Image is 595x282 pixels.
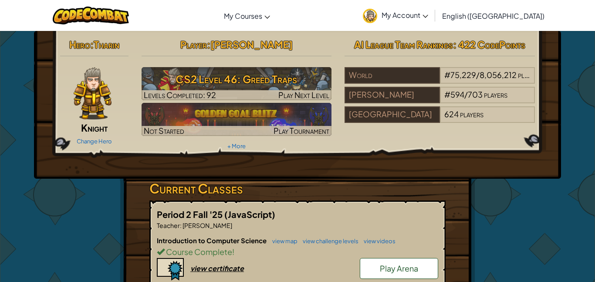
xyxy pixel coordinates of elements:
[180,38,207,51] span: Player
[220,4,274,27] a: My Courses
[180,221,182,229] span: :
[157,258,184,281] img: certificate-icon.png
[453,38,525,51] span: : 422 CodePoints
[224,11,262,20] span: My Courses
[450,89,464,99] span: 594
[142,67,332,100] a: Play Next Level
[460,109,483,119] span: players
[444,70,450,80] span: #
[345,87,439,103] div: [PERSON_NAME]
[298,238,358,245] a: view challenge levels
[210,38,293,51] span: [PERSON_NAME]
[144,90,216,100] span: Levels Completed: 92
[345,67,439,84] div: World
[157,221,180,229] span: Teacher
[227,143,246,149] a: + More
[274,126,329,136] span: Play Tournament
[438,4,549,27] a: English ([GEOGRAPHIC_DATA])
[149,179,446,198] h3: Current Classes
[142,67,332,100] img: CS2 Level 46: Greed Traps
[144,126,184,136] span: Not Started
[464,89,468,99] span: /
[224,209,275,220] span: (JavaScript)
[484,89,507,99] span: players
[363,9,377,23] img: avatar
[142,103,332,136] a: Not StartedPlay Tournament
[165,247,232,257] span: Course Complete
[142,103,332,136] img: Golden Goal
[81,122,108,134] span: Knight
[345,95,535,105] a: [PERSON_NAME]#594/703players
[345,75,535,85] a: World#75,229/8,056,212players
[69,38,90,51] span: Hero
[380,263,418,273] span: Play Arena
[444,89,450,99] span: #
[444,109,459,119] span: 624
[382,10,428,20] span: My Account
[480,70,517,80] span: 8,056,212
[190,264,244,273] div: view certificate
[142,69,332,89] h3: CS2 Level 46: Greed Traps
[77,138,112,145] a: Change Hero
[207,38,210,51] span: :
[278,90,329,100] span: Play Next Level
[359,238,396,245] a: view videos
[157,209,224,220] span: Period 2 Fall '25
[268,238,297,245] a: view map
[358,2,433,29] a: My Account
[476,70,480,80] span: /
[53,7,129,24] img: CodeCombat logo
[94,38,119,51] span: Tharin
[232,247,234,257] span: !
[345,106,439,123] div: [GEOGRAPHIC_DATA]
[90,38,94,51] span: :
[157,236,268,245] span: Introduction to Computer Science
[74,67,112,119] img: knight-pose.png
[450,70,476,80] span: 75,229
[182,221,232,229] span: [PERSON_NAME]
[442,11,544,20] span: English ([GEOGRAPHIC_DATA])
[157,264,244,273] a: view certificate
[345,115,535,125] a: [GEOGRAPHIC_DATA]624players
[468,89,483,99] span: 703
[354,38,453,51] span: AI League Team Rankings
[518,70,541,80] span: players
